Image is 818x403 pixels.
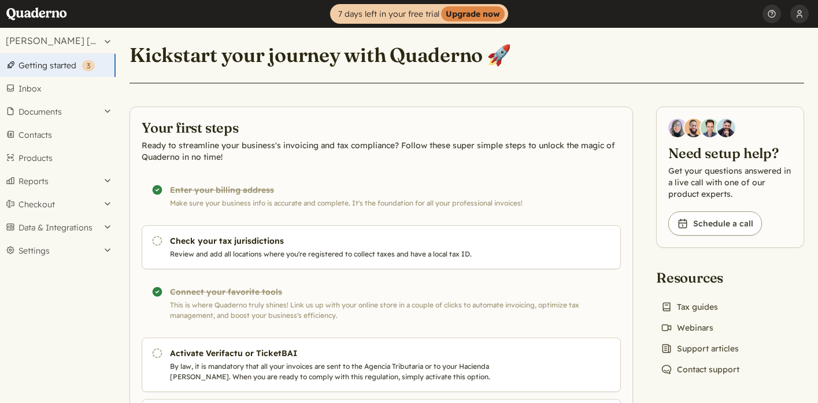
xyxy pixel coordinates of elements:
a: Check your tax jurisdictions Review and add all locations where you're registered to collect taxe... [142,225,621,269]
a: Contact support [656,361,744,378]
p: By law, it is mandatory that all your invoices are sent to the Agencia Tributaria or to your Haci... [170,361,534,382]
strong: Upgrade now [441,6,505,21]
p: Review and add all locations where you're registered to collect taxes and have a local tax ID. [170,249,534,259]
a: Activate Verifactu or TicketBAI By law, it is mandatory that all your invoices are sent to the Ag... [142,338,621,392]
h1: Kickstart your journey with Quaderno 🚀 [129,43,512,68]
img: Diana Carrasco, Account Executive at Quaderno [668,119,687,137]
h3: Check your tax jurisdictions [170,235,534,247]
p: Ready to streamline your business's invoicing and tax compliance? Follow these super simple steps... [142,140,621,163]
img: Javier Rubio, DevRel at Quaderno [717,119,735,137]
p: Get your questions answered in a live call with one of our product experts. [668,165,792,200]
img: Jairo Fumero, Account Executive at Quaderno [684,119,703,137]
img: Ivo Oltmans, Business Developer at Quaderno [701,119,719,137]
h2: Need setup help? [668,144,792,163]
a: Support articles [656,340,743,357]
a: Webinars [656,320,718,336]
h2: Resources [656,269,744,287]
a: 7 days left in your free trialUpgrade now [330,4,508,24]
a: Tax guides [656,299,723,315]
a: Schedule a call [668,211,762,236]
h3: Activate Verifactu or TicketBAI [170,347,534,359]
span: 3 [87,61,90,70]
h2: Your first steps [142,119,621,137]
